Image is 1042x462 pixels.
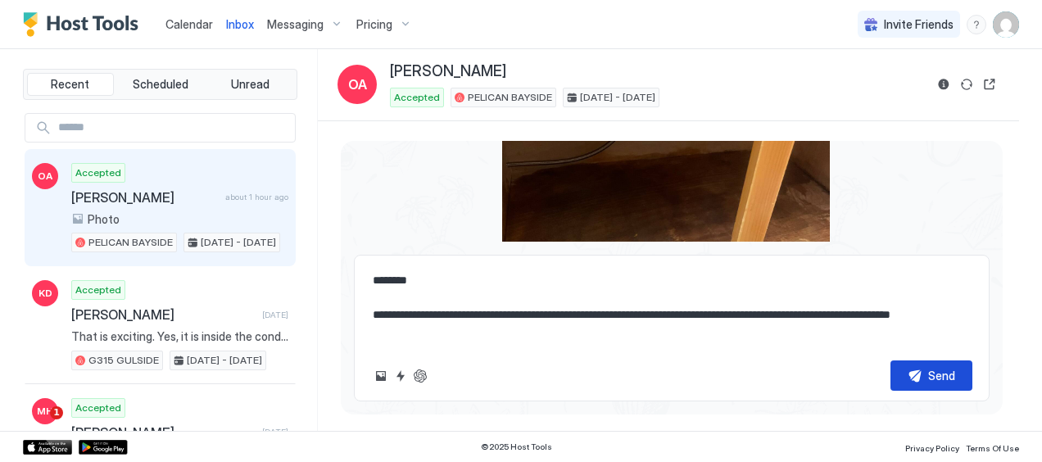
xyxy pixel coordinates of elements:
a: App Store [23,440,72,455]
span: [DATE] [262,427,288,437]
a: Calendar [165,16,213,33]
span: OA [38,169,52,183]
span: Recent [51,77,89,92]
div: User profile [993,11,1019,38]
span: Invite Friends [884,17,954,32]
button: Recent [27,73,114,96]
button: Scheduled [117,73,204,96]
span: Accepted [75,283,121,297]
a: Inbox [226,16,254,33]
button: Send [890,360,972,391]
button: Reservation information [934,75,954,94]
span: about 1 hour ago [225,192,288,202]
span: OA [348,75,367,94]
span: 1 [50,406,63,419]
span: That is exciting. Yes, it is inside the condo in the master closet. Thank you. [71,329,288,344]
input: Input Field [52,114,295,142]
button: Upload image [371,366,391,386]
div: Send [928,367,955,384]
span: [PERSON_NAME] [71,189,219,206]
span: [DATE] [262,310,288,320]
button: Unread [206,73,293,96]
span: Terms Of Use [966,443,1019,453]
button: ChatGPT Auto Reply [410,366,430,386]
span: G315 GULSIDE [88,353,159,368]
span: Accepted [394,90,440,105]
button: Open reservation [980,75,999,94]
span: Accepted [75,401,121,415]
span: PELICAN BAYSIDE [468,90,552,105]
a: Google Play Store [79,440,128,455]
span: Pricing [356,17,392,32]
span: Inbox [226,17,254,31]
span: [DATE] - [DATE] [580,90,655,105]
div: menu [967,15,986,34]
span: Messaging [267,17,324,32]
span: Calendar [165,17,213,31]
button: Sync reservation [957,75,976,94]
span: Privacy Policy [905,443,959,453]
button: Quick reply [391,366,410,386]
a: Host Tools Logo [23,12,146,37]
iframe: Intercom live chat [16,406,56,446]
span: [PERSON_NAME] [71,306,256,323]
span: [PERSON_NAME] [390,62,506,81]
span: © 2025 Host Tools [481,442,552,452]
span: [PERSON_NAME] [71,424,256,441]
div: tab-group [23,69,297,100]
a: Terms Of Use [966,438,1019,455]
span: KD [39,286,52,301]
span: Unread [231,77,270,92]
a: Privacy Policy [905,438,959,455]
span: Accepted [75,165,121,180]
span: PELICAN BAYSIDE [88,235,173,250]
span: Scheduled [133,77,188,92]
span: MH [37,404,53,419]
span: [DATE] - [DATE] [187,353,262,368]
div: View image [502,20,830,457]
span: Photo [88,212,120,227]
span: [DATE] - [DATE] [201,235,276,250]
